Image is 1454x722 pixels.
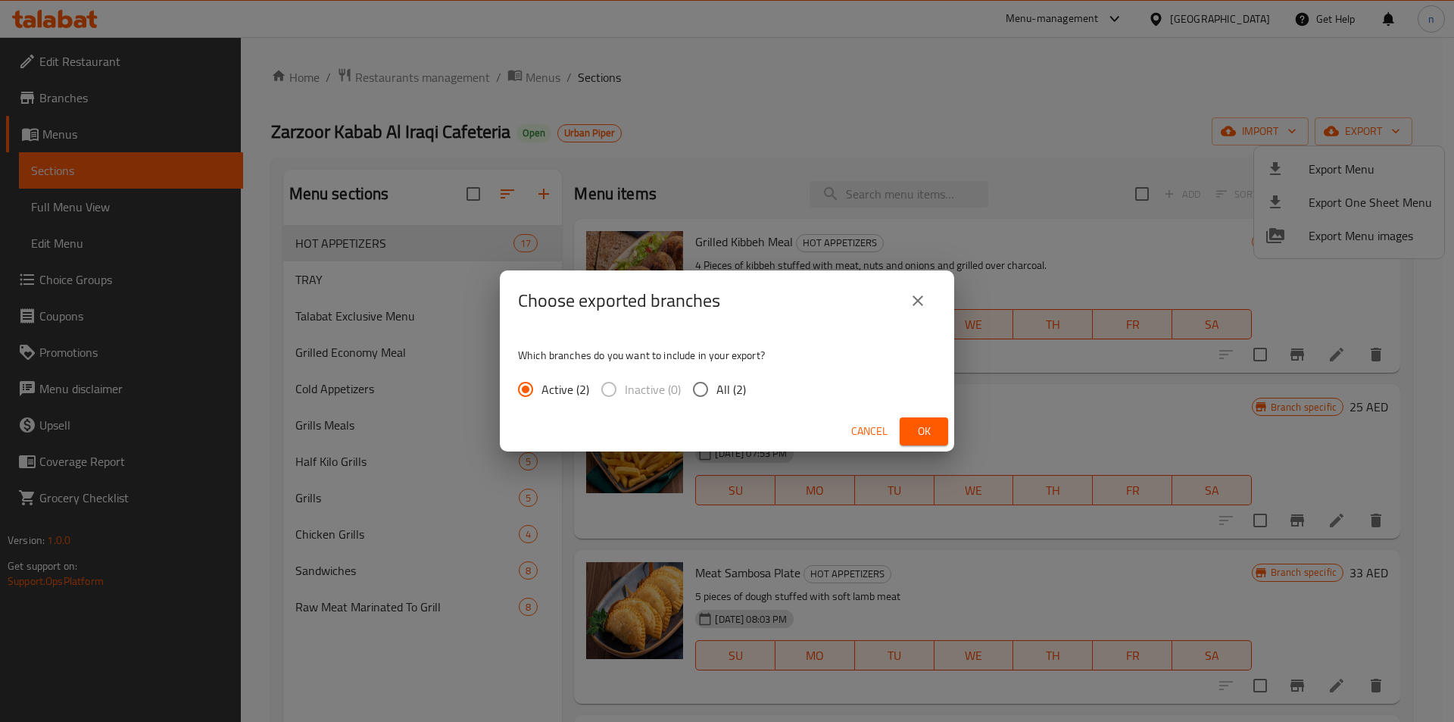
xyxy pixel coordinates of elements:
h2: Choose exported branches [518,289,720,313]
button: Cancel [845,417,894,445]
button: close [900,283,936,319]
p: Which branches do you want to include in your export? [518,348,936,363]
span: Cancel [851,422,888,441]
span: Inactive (0) [625,380,681,399]
span: Active (2) [541,380,589,399]
span: Ok [912,422,936,441]
span: All (2) [716,380,746,399]
button: Ok [900,417,948,445]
